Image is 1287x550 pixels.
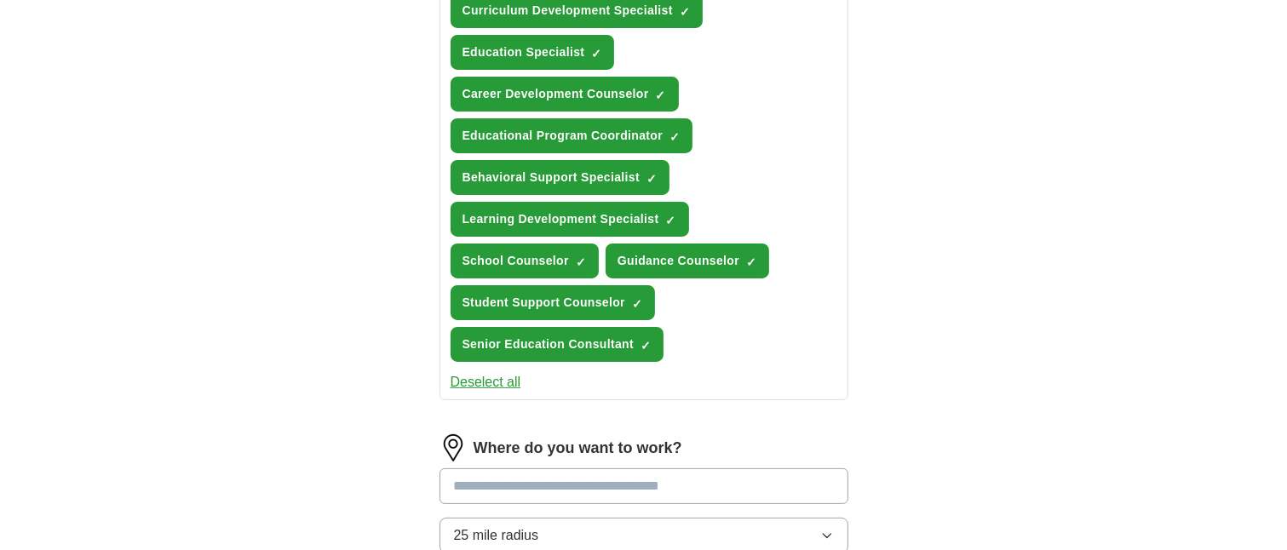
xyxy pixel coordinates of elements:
[646,172,657,186] span: ✓
[451,327,664,362] button: Senior Education Consultant✓
[440,434,467,461] img: location.png
[591,47,601,60] span: ✓
[451,77,679,112] button: Career Development Counselor✓
[451,35,615,70] button: Education Specialist✓
[454,525,539,546] span: 25 mile radius
[656,89,666,102] span: ✓
[669,130,680,144] span: ✓
[451,202,689,237] button: Learning Development Specialist✓
[746,255,756,269] span: ✓
[632,297,642,311] span: ✓
[451,243,599,278] button: School Counselor✓
[641,339,651,352] span: ✓
[576,255,586,269] span: ✓
[451,160,670,195] button: Behavioral Support Specialist✓
[463,85,649,103] span: Career Development Counselor
[666,214,676,227] span: ✓
[463,294,626,312] span: Student Support Counselor
[463,210,659,228] span: Learning Development Specialist
[463,43,585,61] span: Education Specialist
[463,335,635,353] span: Senior Education Consultant
[463,169,641,186] span: Behavioral Support Specialist
[606,243,769,278] button: Guidance Counselor✓
[451,285,656,320] button: Student Support Counselor✓
[451,372,521,392] button: Deselect all
[680,5,690,19] span: ✓
[463,252,569,270] span: School Counselor
[463,2,673,20] span: Curriculum Development Specialist
[451,118,693,153] button: Educational Program Coordinator✓
[618,252,739,270] span: Guidance Counselor
[463,127,664,145] span: Educational Program Coordinator
[474,437,682,460] label: Where do you want to work?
